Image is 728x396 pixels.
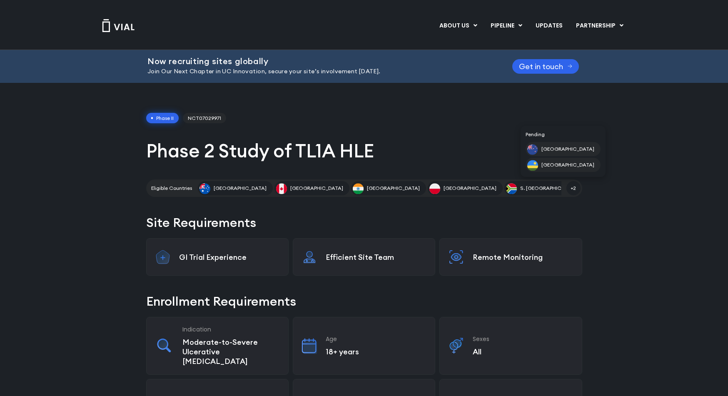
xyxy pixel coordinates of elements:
h2: Now recruiting sites globally [147,57,491,66]
p: 18+ years [326,347,426,356]
h2: Eligible Countries [151,184,192,192]
span: S. [GEOGRAPHIC_DATA] [520,184,579,192]
p: Efficient Site Team [326,252,426,262]
img: S. Africa [506,183,517,194]
a: ABOUT USMenu Toggle [433,19,484,33]
img: Canada [276,183,287,194]
p: Join Our Next Chapter in UC Innovation, secure your site’s involvement [DATE]. [147,67,491,76]
h2: Site Requirements [146,214,582,232]
a: UPDATES [529,19,569,33]
h3: Age [326,335,426,343]
span: Get in touch [519,63,563,70]
span: [GEOGRAPHIC_DATA] [541,145,594,153]
p: Moderate-to-Severe Ulcerative [MEDICAL_DATA] [182,337,280,366]
h3: Sexes [473,335,573,343]
p: GI Trial Experience [179,252,280,262]
span: [GEOGRAPHIC_DATA] [367,184,420,192]
span: [GEOGRAPHIC_DATA] [444,184,496,192]
img: New Zealand [527,144,538,155]
span: [GEOGRAPHIC_DATA] [290,184,343,192]
span: [GEOGRAPHIC_DATA] [214,184,267,192]
h1: Phase 2 Study of TL1A HLE [146,139,582,163]
p: All [473,347,573,356]
img: India [353,183,364,194]
h3: Indication [182,326,280,333]
h2: Enrollment Requirements [146,292,582,310]
span: +2 [566,181,581,195]
a: Get in touch [512,59,579,74]
a: PARTNERSHIPMenu Toggle [569,19,630,33]
p: Remote Monitoring [473,252,573,262]
img: Rwanda [527,160,538,171]
span: [GEOGRAPHIC_DATA] [541,161,594,169]
img: Poland [429,183,440,194]
img: Australia [199,183,210,194]
img: Vial Logo [102,19,135,32]
h2: Pending [526,131,601,138]
span: Phase II [146,113,179,124]
span: NCT07029971 [183,113,226,124]
a: PIPELINEMenu Toggle [484,19,529,33]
